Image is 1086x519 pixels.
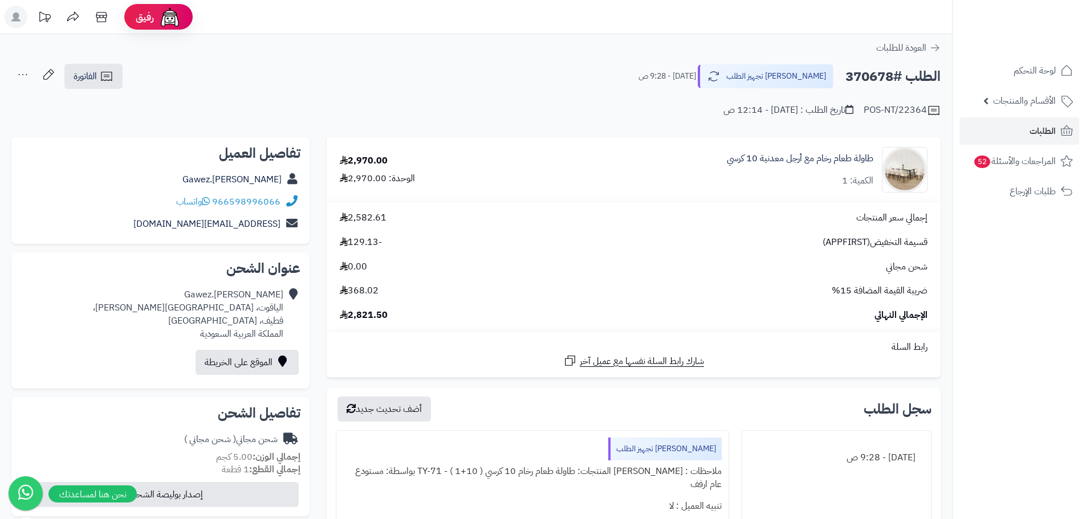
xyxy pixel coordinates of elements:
[856,211,928,224] span: إجمالي سعر المنتجات
[21,261,300,275] h2: عنوان الشحن
[727,152,873,165] a: طاولة طعام رخام مع أرجل معدنية 10 كرسي
[340,309,388,322] span: 2,821.50
[993,93,1056,109] span: الأقسام والمنتجات
[340,172,415,185] div: الوحدة: 2,970.00
[959,117,1079,145] a: الطلبات
[30,6,59,31] a: تحديثات المنصة
[832,284,928,297] span: ضريبة القيمة المضافة 15%
[343,460,721,496] div: ملاحظات : [PERSON_NAME] المنتجات: طاولة طعام رخام 10 كرسي ( 10+1 ) - TY-71 بواسطة: مستودع عام ارفف
[638,71,696,82] small: [DATE] - 9:28 ص
[158,6,181,28] img: ai-face.png
[21,406,300,420] h2: تفاصيل الشحن
[216,450,300,464] small: 5.00 كجم
[64,64,123,89] a: الفاتورة
[337,397,431,422] button: أضف تحديث جديد
[343,495,721,517] div: تنبيه العميل : لا
[973,153,1056,169] span: المراجعات والأسئلة
[212,195,280,209] a: 966598996066
[845,65,941,88] h2: الطلب #370678
[749,447,924,469] div: [DATE] - 9:28 ص
[196,350,299,375] a: الموقع على الخريطة
[340,211,387,224] span: 2,582.61
[340,284,379,297] span: 368.02
[563,354,704,368] a: شارك رابط السلة نفسها مع عميل آخر
[19,482,299,507] button: إصدار بوليصة الشحن
[74,70,97,83] span: الفاتورة
[184,433,278,446] div: شحن مجاني
[823,236,928,249] span: قسيمة التخفيض(APPFIRST)
[93,288,283,340] div: [PERSON_NAME].Gawez الياقوت، [GEOGRAPHIC_DATA][PERSON_NAME]، قطيف، [GEOGRAPHIC_DATA] المملكة العر...
[182,173,282,186] a: [PERSON_NAME].Gawez
[340,154,388,167] div: 2,970.00
[959,57,1079,84] a: لوحة التحكم
[886,260,928,273] span: شحن مجاني
[882,147,927,193] img: 1752911013-1-90x90.jpg
[875,309,928,322] span: الإجمالي النهائي
[608,438,722,460] div: [PERSON_NAME] تجهيز الطلب
[1014,63,1056,79] span: لوحة التحكم
[222,463,300,476] small: 1 قطعة
[184,432,236,446] span: ( شحن مجاني )
[723,104,853,117] div: تاريخ الطلب : [DATE] - 12:14 ص
[21,146,300,160] h2: تفاصيل العميل
[331,341,936,354] div: رابط السلة
[133,217,280,231] a: [EMAIL_ADDRESS][DOMAIN_NAME]
[876,41,941,55] a: العودة للطلبات
[580,355,704,368] span: شارك رابط السلة نفسها مع عميل آخر
[842,174,873,187] div: الكمية: 1
[974,156,990,168] span: 52
[340,236,382,249] span: -129.13
[876,41,926,55] span: العودة للطلبات
[864,402,932,416] h3: سجل الطلب
[864,104,941,117] div: POS-NT/22364
[1030,123,1056,139] span: الطلبات
[1010,183,1056,199] span: طلبات الإرجاع
[340,260,367,273] span: 0.00
[253,450,300,464] strong: إجمالي الوزن:
[1008,32,1075,56] img: logo-2.png
[959,148,1079,175] a: المراجعات والأسئلة52
[959,178,1079,205] a: طلبات الإرجاع
[698,64,833,88] button: [PERSON_NAME] تجهيز الطلب
[176,195,210,209] a: واتساب
[136,10,154,24] span: رفيق
[249,463,300,476] strong: إجمالي القطع:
